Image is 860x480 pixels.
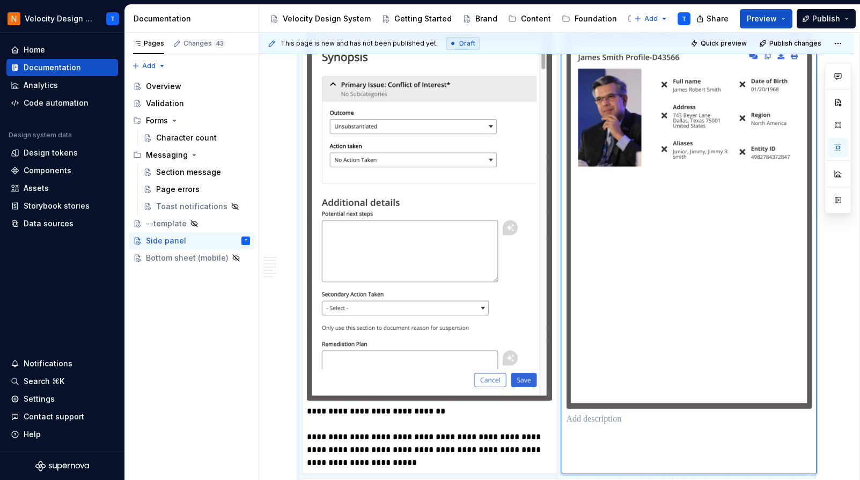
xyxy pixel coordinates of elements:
[146,98,184,109] div: Validation
[24,429,41,440] div: Help
[691,9,736,28] button: Share
[24,201,90,211] div: Storybook stories
[567,14,812,409] img: bd801576-b866-46f0-baf4-fc17e99b6615.png
[575,13,617,24] div: Foundation
[6,162,118,179] a: Components
[266,10,375,27] a: Velocity Design System
[139,198,254,215] a: Toast notifications
[24,376,64,387] div: Search ⌘K
[129,146,254,164] div: Messaging
[812,13,840,24] span: Publish
[139,129,254,146] a: Character count
[24,218,73,229] div: Data sources
[283,13,371,24] div: Velocity Design System
[747,13,777,24] span: Preview
[129,215,254,232] a: --template
[6,41,118,58] a: Home
[214,39,225,48] span: 43
[459,39,475,48] span: Draft
[156,201,227,212] div: Toast notifications
[24,45,45,55] div: Home
[245,235,247,246] div: T
[24,411,84,422] div: Contact support
[521,13,551,24] div: Content
[24,394,55,404] div: Settings
[797,9,856,28] button: Publish
[129,78,254,267] div: Page tree
[557,10,621,27] a: Foundation
[146,81,181,92] div: Overview
[281,39,438,48] span: This page is new and has not been published yet.
[6,180,118,197] a: Assets
[146,150,188,160] div: Messaging
[146,115,168,126] div: Forms
[756,36,826,51] button: Publish changes
[142,62,156,70] span: Add
[769,39,821,48] span: Publish changes
[134,13,254,24] div: Documentation
[24,98,89,108] div: Code automation
[146,235,186,246] div: Side panel
[307,14,552,401] img: e3121c7d-451c-4edd-86ac-ceb491822654.png
[631,11,671,26] button: Add
[644,14,658,23] span: Add
[146,218,187,229] div: --template
[394,13,452,24] div: Getting Started
[6,197,118,215] a: Storybook stories
[6,59,118,76] a: Documentation
[24,80,58,91] div: Analytics
[129,58,169,73] button: Add
[475,13,497,24] div: Brand
[6,408,118,425] button: Contact support
[6,94,118,112] a: Code automation
[682,14,686,23] div: T
[35,461,89,471] svg: Supernova Logo
[133,39,164,48] div: Pages
[24,62,81,73] div: Documentation
[129,232,254,249] a: Side panelT
[24,183,49,194] div: Assets
[377,10,456,27] a: Getting Started
[111,14,115,23] div: T
[266,8,629,29] div: Page tree
[623,10,693,27] a: Components
[129,95,254,112] a: Validation
[129,249,254,267] a: Bottom sheet (mobile)
[6,373,118,390] button: Search ⌘K
[6,390,118,408] a: Settings
[139,164,254,181] a: Section message
[6,355,118,372] button: Notifications
[6,426,118,443] button: Help
[6,215,118,232] a: Data sources
[8,12,20,25] img: bb28370b-b938-4458-ba0e-c5bddf6d21d4.png
[24,165,71,176] div: Components
[129,78,254,95] a: Overview
[156,132,217,143] div: Character count
[146,253,229,263] div: Bottom sheet (mobile)
[504,10,555,27] a: Content
[129,112,254,129] div: Forms
[687,36,752,51] button: Quick preview
[24,147,78,158] div: Design tokens
[6,77,118,94] a: Analytics
[139,181,254,198] a: Page errors
[9,131,72,139] div: Design system data
[2,7,122,30] button: Velocity Design System by NAVEXT
[458,10,502,27] a: Brand
[156,167,221,178] div: Section message
[24,358,72,369] div: Notifications
[740,9,792,28] button: Preview
[25,13,93,24] div: Velocity Design System by NAVEX
[156,184,200,195] div: Page errors
[6,144,118,161] a: Design tokens
[183,39,225,48] div: Changes
[707,13,729,24] span: Share
[701,39,747,48] span: Quick preview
